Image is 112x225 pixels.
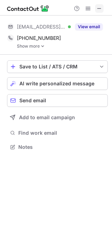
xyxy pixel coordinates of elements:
[19,64,95,69] div: Save to List / ATS / CRM
[19,81,94,86] span: AI write personalized message
[7,142,108,152] button: Notes
[7,128,108,138] button: Find work email
[17,35,61,41] span: [PHONE_NUMBER]
[17,24,66,30] span: [EMAIL_ADDRESS][PERSON_NAME][DOMAIN_NAME]
[7,4,49,13] img: ContactOut v5.3.10
[7,60,108,73] button: save-profile-one-click
[75,23,103,30] button: Reveal Button
[19,115,75,120] span: Add to email campaign
[41,44,45,49] img: -
[19,98,46,103] span: Send email
[18,130,105,136] span: Find work email
[18,144,105,150] span: Notes
[17,44,108,49] a: Show more
[7,77,108,90] button: AI write personalized message
[7,111,108,124] button: Add to email campaign
[7,94,108,107] button: Send email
